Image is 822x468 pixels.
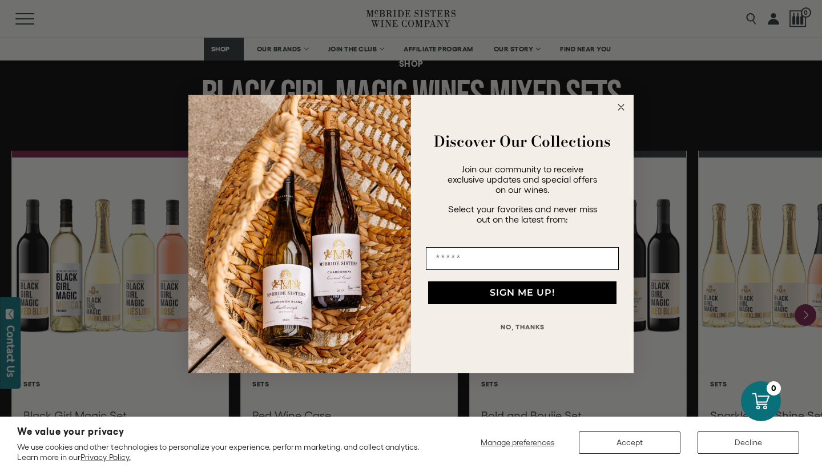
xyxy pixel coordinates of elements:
p: We use cookies and other technologies to personalize your experience, perform marketing, and coll... [17,442,434,462]
span: Join our community to receive exclusive updates and special offers on our wines. [448,164,597,195]
button: Close dialog [614,100,628,114]
button: Decline [698,431,799,454]
button: NO, THANKS [426,316,619,338]
input: Email [426,247,619,270]
h2: We value your privacy [17,427,434,437]
button: Accept [579,431,680,454]
span: Select your favorites and never miss out on the latest from: [448,204,597,224]
div: 0 [767,381,781,396]
button: Manage preferences [474,431,562,454]
a: Privacy Policy. [80,453,130,462]
strong: Discover Our Collections [434,130,611,152]
img: 42653730-7e35-4af7-a99d-12bf478283cf.jpeg [188,95,411,373]
span: Manage preferences [481,438,554,447]
button: SIGN ME UP! [428,281,616,304]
